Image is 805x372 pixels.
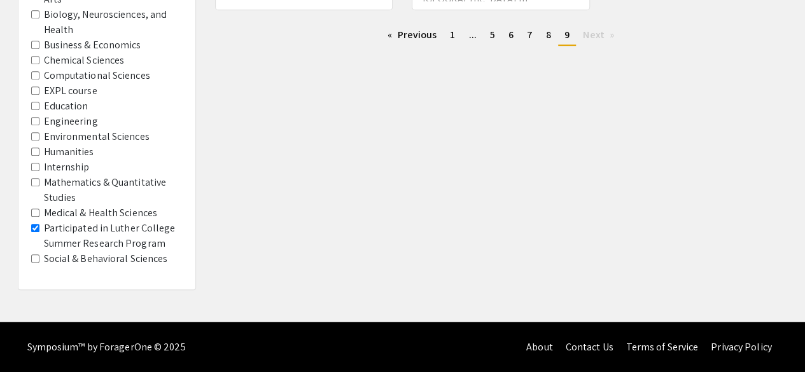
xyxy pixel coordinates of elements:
span: 9 [564,28,570,41]
label: Chemical Sciences [44,53,125,68]
label: Engineering [44,114,98,129]
ul: Pagination [215,25,788,46]
span: ... [468,28,476,41]
label: Internship [44,160,90,175]
a: Privacy Policy [711,340,771,354]
label: Medical & Health Sciences [44,205,158,221]
label: Business & Economics [44,38,141,53]
label: Humanities [44,144,94,160]
label: Biology, Neurosciences, and Health [44,7,183,38]
span: 7 [527,28,533,41]
span: 6 [508,28,514,41]
label: Education [44,99,88,114]
label: Mathematics & Quantitative Studies [44,175,183,205]
label: Environmental Sciences [44,129,150,144]
span: 8 [546,28,551,41]
a: Terms of Service [626,340,698,354]
a: Previous page [381,25,443,45]
a: Contact Us [565,340,613,354]
a: About [526,340,553,354]
span: Next [583,28,604,41]
label: Computational Sciences [44,68,150,83]
label: EXPL course [44,83,97,99]
span: 5 [490,28,495,41]
label: Participated in Luther College Summer Research Program [44,221,183,251]
span: 1 [450,28,455,41]
iframe: Chat [10,315,54,362]
label: Social & Behavioral Sciences [44,251,168,266]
